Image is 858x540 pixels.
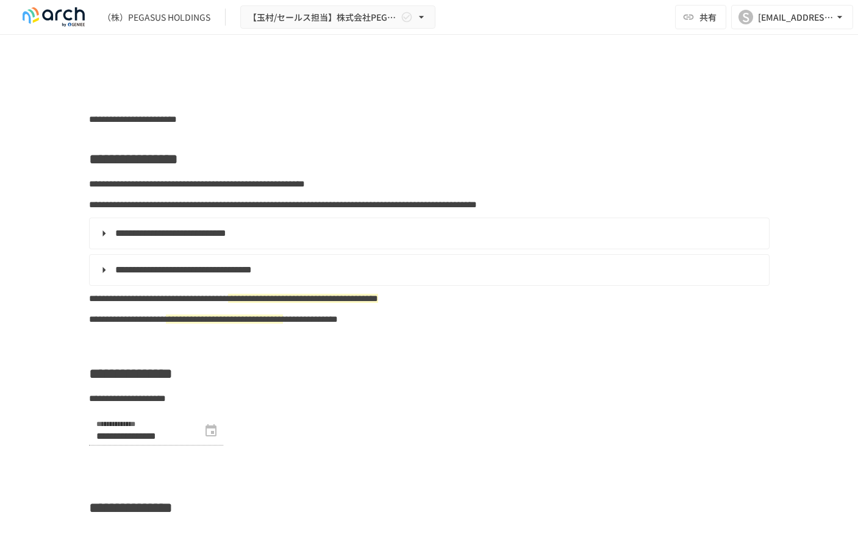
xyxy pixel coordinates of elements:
span: 【玉村/セールス担当】株式会社PEGASUS HOLDINGS様_初期設定サポート [248,10,398,25]
div: （株）PEGASUS HOLDINGS [102,11,210,24]
button: 【玉村/セールス担当】株式会社PEGASUS HOLDINGS様_初期設定サポート [240,5,435,29]
span: 共有 [699,10,717,24]
button: 共有 [675,5,726,29]
div: [EMAIL_ADDRESS][DOMAIN_NAME] [758,10,834,25]
img: logo-default@2x-9cf2c760.svg [15,7,93,27]
div: S [738,10,753,24]
button: S[EMAIL_ADDRESS][DOMAIN_NAME] [731,5,853,29]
